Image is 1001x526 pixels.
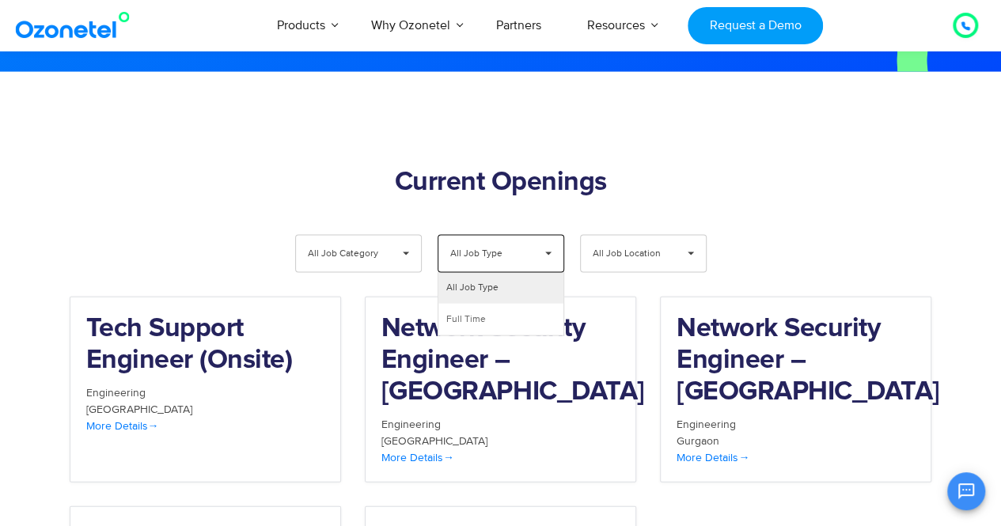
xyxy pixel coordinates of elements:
[381,451,454,464] span: More Details
[86,313,324,377] h2: Tech Support Engineer (Onsite)
[677,313,915,408] h2: Network Security Engineer – [GEOGRAPHIC_DATA]
[391,236,421,272] span: ▾
[677,451,749,464] span: More Details
[593,236,668,272] span: All Job Location
[70,297,341,482] a: Tech Support Engineer (Onsite) Engineering [GEOGRAPHIC_DATA] More Details
[677,418,736,431] span: Engineering
[70,167,932,199] h2: Current Openings
[86,386,146,399] span: Engineering
[381,313,620,408] h2: Network Security Engineer – [GEOGRAPHIC_DATA]
[676,236,706,272] span: ▾
[86,403,192,416] span: [GEOGRAPHIC_DATA]
[381,434,487,448] span: [GEOGRAPHIC_DATA]
[86,419,159,433] span: More Details
[450,236,525,272] span: All Job Type
[677,434,719,448] span: Gurgaon
[308,236,383,272] span: All Job Category
[533,236,563,272] span: ▾
[438,272,563,304] li: All Job Type
[947,472,985,510] button: Open chat
[438,304,563,335] li: Full Time
[660,297,931,482] a: Network Security Engineer – [GEOGRAPHIC_DATA] Engineering Gurgaon More Details
[688,7,823,44] a: Request a Demo
[365,297,636,482] a: Network Security Engineer – [GEOGRAPHIC_DATA] Engineering [GEOGRAPHIC_DATA] More Details
[381,418,441,431] span: Engineering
